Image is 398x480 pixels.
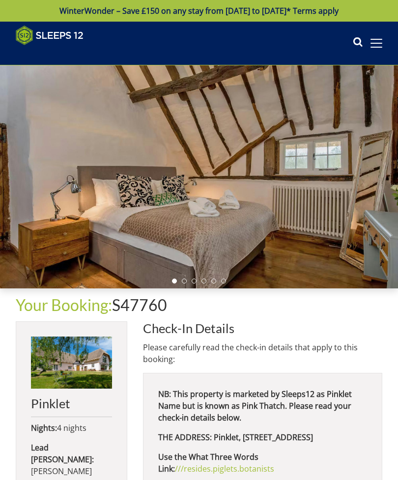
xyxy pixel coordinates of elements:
[143,321,382,335] h2: Check-In Details
[31,423,57,433] strong: Nights:
[158,452,258,474] strong: Use the What Three Words Link:
[175,463,274,474] a: ///resides.piglets.botanists
[11,51,114,59] iframe: Customer reviews powered by Trustpilot
[31,466,92,477] span: [PERSON_NAME]
[16,295,112,314] a: Your Booking:
[31,396,112,410] h2: Pinklet
[16,26,84,45] img: Sleeps 12
[16,296,382,313] h1: S47760
[31,337,112,410] a: Pinklet
[143,341,382,365] p: Please carefully read the check-in details that apply to this booking:
[31,422,112,434] p: 4 nights
[158,389,352,423] b: NB: This property is marketed by Sleeps12 as Pinklet Name but is known as Pink Thatch. Please rea...
[158,432,313,443] b: THE ADDRESS: Pinklet, [STREET_ADDRESS]
[31,442,94,465] strong: Lead [PERSON_NAME]:
[31,337,112,389] img: An image of 'Pinklet'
